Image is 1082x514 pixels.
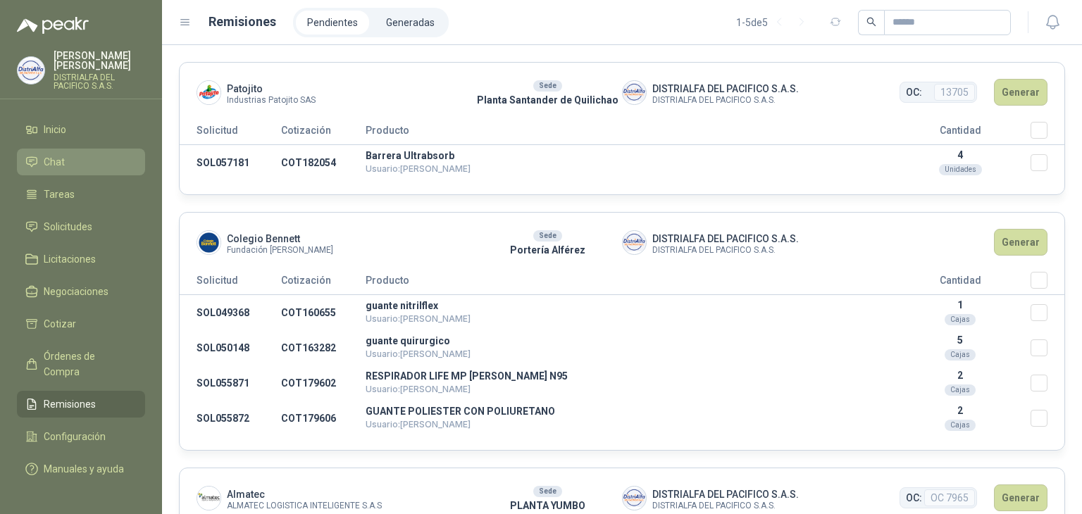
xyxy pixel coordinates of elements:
div: Cajas [945,314,976,325]
td: SOL057181 [180,145,281,181]
img: Company Logo [197,231,220,254]
td: SOL055872 [180,401,281,436]
img: Company Logo [623,487,646,510]
span: Usuario: [PERSON_NAME] [366,163,471,174]
p: Portería Alférez [473,242,622,258]
td: SOL050148 [180,330,281,365]
th: Seleccionar/deseleccionar [1031,122,1064,145]
span: DISTRIALFA DEL PACIFICO S.A.S. [652,502,799,510]
span: search [866,17,876,27]
a: Generadas [375,11,446,35]
td: COT182054 [281,145,366,181]
th: Producto [366,122,890,145]
th: Cantidad [890,272,1031,295]
td: Seleccionar/deseleccionar [1031,365,1064,401]
td: COT160655 [281,295,366,331]
button: Generar [994,484,1047,511]
td: COT179602 [281,365,366,401]
span: Negociaciones [44,284,108,299]
span: Usuario: [PERSON_NAME] [366,419,471,430]
img: Company Logo [18,57,44,84]
p: 2 [890,405,1031,416]
a: Configuración [17,423,145,450]
th: Cantidad [890,122,1031,145]
span: Chat [44,154,65,170]
td: SOL055871 [180,365,281,401]
div: 1 - 5 de 5 [736,11,813,34]
h1: Remisiones [209,12,276,32]
div: Sede [533,230,562,242]
p: 2 [890,370,1031,381]
a: Inicio [17,116,145,143]
p: RESPIRADOR LIFE MP [PERSON_NAME] N95 [366,371,890,381]
p: Planta Santander de Quilichao [473,92,622,108]
a: Remisiones [17,391,145,418]
p: PLANTA YUMBO [473,498,622,513]
span: OC: [906,84,922,100]
span: 13705 [934,84,975,101]
span: Almatec [227,487,382,502]
p: GUANTE POLIESTER CON POLIURETANO [366,406,890,416]
span: Inicio [44,122,66,137]
button: Generar [994,79,1047,106]
div: Sede [533,486,562,497]
p: 1 [890,299,1031,311]
span: Configuración [44,429,106,444]
td: Seleccionar/deseleccionar [1031,401,1064,436]
span: Manuales y ayuda [44,461,124,477]
a: Negociaciones [17,278,145,305]
th: Producto [366,272,890,295]
p: [PERSON_NAME] [PERSON_NAME] [54,51,145,70]
span: Remisiones [44,396,96,412]
th: Solicitud [180,122,281,145]
div: Sede [533,80,562,92]
th: Cotización [281,272,366,295]
th: Seleccionar/deseleccionar [1031,272,1064,295]
img: Company Logo [623,81,646,104]
span: Tareas [44,187,75,202]
td: SOL049368 [180,295,281,331]
p: 5 [890,334,1031,346]
a: Manuales y ayuda [17,456,145,482]
p: DISTRIALFA DEL PACIFICO S.A.S. [54,73,145,90]
td: COT179606 [281,401,366,436]
span: Usuario: [PERSON_NAME] [366,349,471,359]
p: guante nitrilflex [366,301,890,311]
div: Cajas [945,384,976,396]
a: Pendientes [296,11,369,35]
span: Licitaciones [44,251,96,267]
button: Generar [994,229,1047,256]
a: Órdenes de Compra [17,343,145,385]
span: DISTRIALFA DEL PACIFICO S.A.S. [652,231,799,246]
a: Licitaciones [17,246,145,272]
span: DISTRIALFA DEL PACIFICO S.A.S. [652,81,799,96]
span: Solicitudes [44,219,92,234]
img: Company Logo [623,231,646,254]
th: Cotización [281,122,366,145]
a: Tareas [17,181,145,208]
span: ALMATEC LOGISTICA INTELIGENTE S.A.S [227,502,382,510]
span: DISTRIALFA DEL PACIFICO S.A.S. [652,487,799,502]
span: Usuario: [PERSON_NAME] [366,384,471,394]
div: Cajas [945,420,976,431]
span: Fundación [PERSON_NAME] [227,246,333,254]
span: Patojito [227,81,316,96]
p: 4 [890,149,1031,161]
span: OC 7965 [924,489,975,506]
img: Company Logo [197,487,220,510]
td: COT163282 [281,330,366,365]
a: Solicitudes [17,213,145,240]
th: Solicitud [180,272,281,295]
td: Seleccionar/deseleccionar [1031,330,1064,365]
span: OC: [906,490,922,506]
div: Unidades [939,164,982,175]
a: Cotizar [17,311,145,337]
img: Logo peakr [17,17,89,34]
span: DISTRIALFA DEL PACIFICO S.A.S. [652,96,799,104]
td: Seleccionar/deseleccionar [1031,145,1064,181]
div: Cajas [945,349,976,361]
span: DISTRIALFA DEL PACIFICO S.A.S. [652,246,799,254]
span: Órdenes de Compra [44,349,132,380]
